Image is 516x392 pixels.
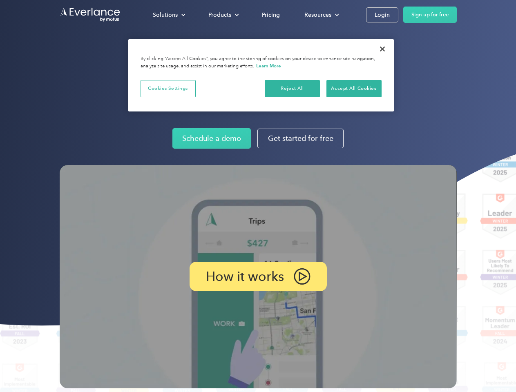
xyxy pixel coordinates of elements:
button: Reject All [265,80,320,97]
div: Products [200,8,246,22]
button: Accept All Cookies [326,80,382,97]
div: Products [208,10,231,20]
a: Get started for free [257,129,344,148]
p: How it works [206,272,284,281]
div: By clicking “Accept All Cookies”, you agree to the storing of cookies on your device to enhance s... [141,56,382,70]
div: Cookie banner [128,39,394,111]
a: Pricing [254,8,288,22]
button: Close [373,40,391,58]
input: Submit [60,49,101,66]
a: Login [366,7,398,22]
div: Solutions [153,10,178,20]
a: Sign up for free [403,7,457,23]
div: Pricing [262,10,280,20]
a: Schedule a demo [172,128,251,149]
div: Resources [304,10,331,20]
div: Solutions [145,8,192,22]
button: Cookies Settings [141,80,196,97]
a: Go to homepage [60,7,121,22]
div: Privacy [128,39,394,111]
a: More information about your privacy, opens in a new tab [256,63,281,69]
div: Resources [296,8,346,22]
div: Login [375,10,390,20]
